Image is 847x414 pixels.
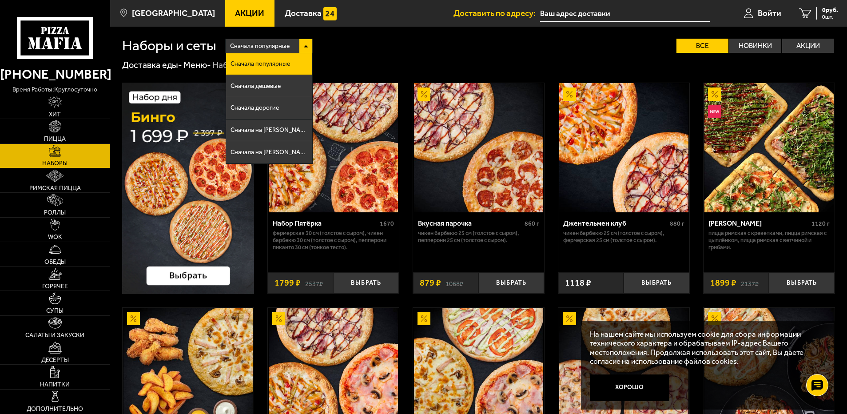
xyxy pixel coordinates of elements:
[708,88,721,101] img: Акционный
[132,9,215,17] span: [GEOGRAPHIC_DATA]
[41,357,69,363] span: Десерты
[231,83,281,89] span: Сначала дешевые
[46,308,64,314] span: Супы
[305,279,323,287] s: 2537 ₽
[563,88,576,101] img: Акционный
[418,219,522,227] div: Вкусная парочка
[27,406,83,412] span: Дополнительно
[708,219,809,227] div: [PERSON_NAME]
[44,259,66,265] span: Обеды
[590,374,669,401] button: Хорошо
[708,105,721,119] img: Новинка
[42,160,68,167] span: Наборы
[729,39,781,53] label: Новинки
[708,230,830,251] p: Пицца Римская с креветками, Пицца Римская с цыплёнком, Пицца Римская с ветчиной и грибами.
[42,283,68,290] span: Горячее
[40,382,70,388] span: Напитки
[273,219,378,227] div: Набор Пятёрка
[49,111,61,118] span: Хит
[708,312,721,325] img: Акционный
[231,127,308,133] span: Сначала на [PERSON_NAME]
[563,219,668,227] div: Джентельмен клуб
[670,220,684,227] span: 880 г
[122,39,216,53] h1: Наборы и сеты
[822,7,838,13] span: 0 руб.
[231,61,290,67] span: Сначала популярные
[565,279,591,287] span: 1118 ₽
[274,279,301,287] span: 1799 ₽
[413,83,544,212] a: АкционныйВкусная парочка
[418,230,539,244] p: Чикен Барбекю 25 см (толстое с сыром), Пепперони 25 см (толстое с сыром).
[558,83,689,212] a: АкционныйДжентельмен клуб
[782,39,834,53] label: Акции
[25,332,84,338] span: Салаты и закуски
[525,220,539,227] span: 860 г
[418,88,431,101] img: Акционный
[235,9,264,17] span: Акции
[285,9,322,17] span: Доставка
[704,83,835,212] a: АкционныйНовинкаМама Миа
[453,9,540,17] span: Доставить по адресу:
[272,312,286,325] img: Акционный
[478,272,544,294] button: Выбрать
[414,83,543,212] img: Вкусная парочка
[212,60,244,71] div: Наборы
[710,279,736,287] span: 1899 ₽
[44,136,66,142] span: Пицца
[563,312,576,325] img: Акционный
[323,7,337,20] img: 15daf4d41897b9f0e9f617042186c801.svg
[769,272,835,294] button: Выбрать
[811,220,830,227] span: 1120 г
[230,38,290,55] span: Сначала популярные
[380,220,394,227] span: 1670
[122,60,182,70] a: Доставка еды-
[559,83,688,212] img: Джентельмен клуб
[741,279,759,287] s: 2137 ₽
[44,210,66,216] span: Роллы
[540,5,709,22] input: Ваш адрес доставки
[758,9,781,17] span: Войти
[333,272,399,294] button: Выбрать
[624,272,689,294] button: Выбрать
[420,279,441,287] span: 879 ₽
[563,230,684,244] p: Чикен Барбекю 25 см (толстое с сыром), Фермерская 25 см (толстое с сыром).
[676,39,728,53] label: Все
[127,312,140,325] img: Акционный
[268,83,399,212] a: АкционныйНовинкаНабор Пятёрка
[231,149,308,155] span: Сначала на [PERSON_NAME]
[445,279,463,287] s: 1068 ₽
[704,83,834,212] img: Мама Миа
[48,234,62,240] span: WOK
[590,330,821,366] p: На нашем сайте мы используем cookie для сбора информации технического характера и обрабатываем IP...
[231,105,279,111] span: Сначала дорогие
[183,60,211,70] a: Меню-
[269,83,398,212] img: Набор Пятёрка
[29,185,81,191] span: Римская пицца
[273,230,394,251] p: Фермерская 30 см (толстое с сыром), Чикен Барбекю 30 см (толстое с сыром), Пепперони Пиканто 30 с...
[822,14,838,20] span: 0 шт.
[418,312,431,325] img: Акционный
